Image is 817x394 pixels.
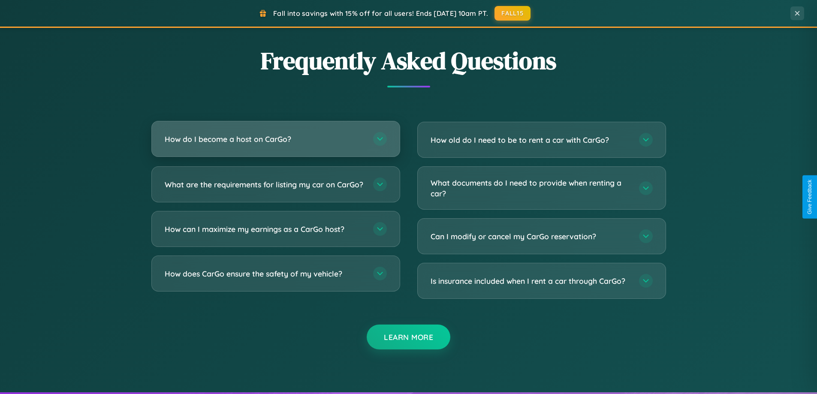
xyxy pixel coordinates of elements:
[165,224,365,235] h3: How can I maximize my earnings as a CarGo host?
[807,180,813,214] div: Give Feedback
[431,276,630,286] h3: Is insurance included when I rent a car through CarGo?
[431,231,630,242] h3: Can I modify or cancel my CarGo reservation?
[151,44,666,77] h2: Frequently Asked Questions
[165,179,365,190] h3: What are the requirements for listing my car on CarGo?
[273,9,488,18] span: Fall into savings with 15% off for all users! Ends [DATE] 10am PT.
[165,268,365,279] h3: How does CarGo ensure the safety of my vehicle?
[165,134,365,144] h3: How do I become a host on CarGo?
[494,6,531,21] button: FALL15
[431,135,630,145] h3: How old do I need to be to rent a car with CarGo?
[431,177,630,199] h3: What documents do I need to provide when renting a car?
[367,325,450,349] button: Learn More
